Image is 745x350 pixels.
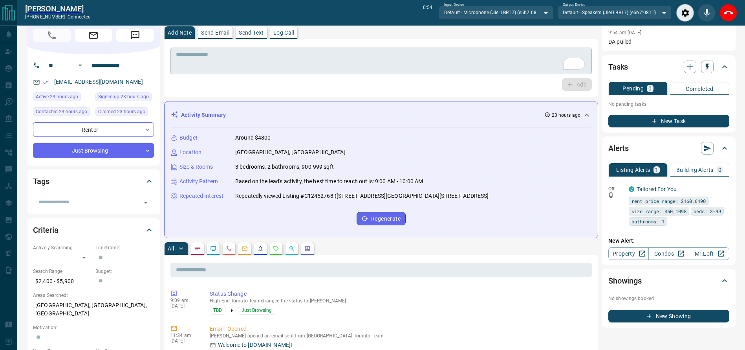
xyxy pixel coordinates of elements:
div: Alerts [608,139,729,158]
p: Send Text [239,30,264,35]
div: Sun Oct 12 2025 [33,92,92,103]
span: Claimed 23 hours ago [98,108,145,116]
p: [GEOGRAPHIC_DATA], [GEOGRAPHIC_DATA], [GEOGRAPHIC_DATA] [33,299,154,320]
p: High End Toronto Team changed the status for [PERSON_NAME] [210,298,589,304]
p: Areas Searched: [33,292,154,299]
h2: Showings [608,274,642,287]
div: Tasks [608,57,729,76]
p: Completed [686,86,714,92]
svg: Email Verified [43,79,49,85]
div: Criteria [33,221,154,239]
h2: Alerts [608,142,629,155]
div: Mute [698,4,716,22]
svg: Emails [242,245,248,252]
svg: Opportunities [289,245,295,252]
p: Pending [622,86,644,91]
p: Activity Pattern [179,177,218,186]
p: New Alert: [608,237,729,245]
h2: Tags [33,175,49,188]
p: 0 [648,86,652,91]
p: Welcome to [DOMAIN_NAME]! [218,341,292,349]
div: Activity Summary23 hours ago [171,108,591,122]
a: Property [608,247,649,260]
div: Tags [33,172,154,191]
p: Building Alerts [676,167,714,173]
p: Email - Opened [210,325,589,333]
p: Actively Searching: [33,244,92,251]
p: [DATE] [170,338,198,344]
p: Add Note [168,30,192,35]
div: Audio Settings [676,4,694,22]
div: Sun Oct 12 2025 [33,107,92,118]
p: Repeated Interest [179,192,223,200]
label: Output Device [563,2,585,7]
p: Repeatedly viewed Listing #C12452768 ([STREET_ADDRESS][GEOGRAPHIC_DATA][STREET_ADDRESS] [235,192,489,200]
span: Just Browsing [242,306,272,314]
div: End Call [719,4,737,22]
button: New Task [608,115,729,127]
p: [DATE] [170,303,198,309]
label: Input Device [444,2,464,7]
textarea: To enrich screen reader interactions, please activate Accessibility in Grammarly extension settings [176,51,586,71]
div: Just Browsing [33,143,154,158]
span: Call [33,29,71,42]
p: 0:54 [423,4,432,22]
p: DA pulled [608,38,729,46]
div: Renter [33,122,154,137]
svg: Requests [273,245,279,252]
button: Open [140,197,151,208]
span: bathrooms: 1 [632,217,664,225]
p: Budget: [95,268,154,275]
span: rent price range: 2160,6490 [632,197,706,205]
p: 9:09 am [170,298,198,303]
p: [PERSON_NAME] opened an email sent from [GEOGRAPHIC_DATA] Toronto Team [210,333,589,339]
p: Log Call [273,30,294,35]
div: Sun Oct 12 2025 [95,92,154,103]
p: 1 [655,167,658,173]
p: No showings booked [608,295,729,302]
button: Regenerate [357,212,406,225]
svg: Listing Alerts [257,245,264,252]
a: Condos [648,247,689,260]
p: No pending tasks [608,98,729,110]
div: Default - Microphone (JieLi BR17) (e5b7:0811) [439,6,553,19]
p: $2,400 - $5,900 [33,275,92,288]
span: size range: 450,1098 [632,207,686,215]
a: [PERSON_NAME] [25,4,91,13]
span: Message [116,29,154,42]
svg: Lead Browsing Activity [210,245,216,252]
span: TBD [213,306,222,314]
p: Size & Rooms [179,163,213,171]
svg: Push Notification Only [608,192,614,198]
a: [EMAIL_ADDRESS][DOMAIN_NAME] [54,79,143,85]
p: Listing Alerts [616,167,650,173]
p: Off [608,185,624,192]
p: [GEOGRAPHIC_DATA], [GEOGRAPHIC_DATA] [235,148,346,157]
p: Timeframe: [95,244,154,251]
span: Email [75,29,112,42]
button: Open [75,61,85,70]
p: Motivation: [33,324,154,331]
svg: Agent Actions [304,245,311,252]
span: Signed up 23 hours ago [98,93,149,101]
h2: Criteria [33,224,59,236]
p: Budget [179,134,198,142]
p: Based on the lead's activity, the best time to reach out is: 9:00 AM - 10:00 AM [235,177,423,186]
p: [PHONE_NUMBER] - [25,13,91,20]
p: Search Range: [33,268,92,275]
p: All [168,246,174,251]
button: New Showing [608,310,729,322]
svg: Calls [226,245,232,252]
div: condos.ca [629,186,634,192]
p: Status Change [210,290,589,298]
p: 23 hours ago [552,112,580,119]
p: Activity Summary [181,111,226,119]
p: 0 [718,167,721,173]
svg: Notes [194,245,201,252]
div: Default - Speakers (JieLi BR17) (e5b7:0811) [557,6,672,19]
p: Send Email [201,30,229,35]
p: 11:34 am [170,333,198,338]
a: Mr.Loft [689,247,729,260]
p: Around $4800 [235,134,271,142]
h2: Tasks [608,61,628,73]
